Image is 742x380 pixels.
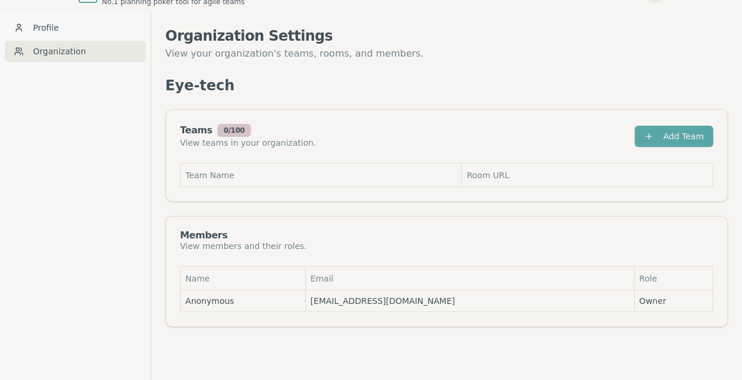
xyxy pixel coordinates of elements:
[165,76,234,95] p: Eye-tech
[217,124,251,137] div: 0 / 100
[180,137,316,149] div: View teams in your organization.
[305,267,634,290] th: Email
[5,41,146,62] a: Organization
[180,124,316,137] div: Teams
[180,231,307,240] div: Members
[635,126,713,147] button: Add Team
[181,163,462,187] th: Team Name
[181,267,306,290] th: Name
[165,27,728,45] h1: Organization Settings
[639,295,708,307] span: Owner
[181,290,306,312] td: Anonymous
[180,240,307,252] div: View members and their roles.
[634,267,712,290] th: Role
[305,290,634,312] td: [EMAIL_ADDRESS][DOMAIN_NAME]
[165,45,728,62] p: View your organization's teams, rooms, and members.
[462,163,713,187] th: Room URL
[5,17,146,38] a: Profile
